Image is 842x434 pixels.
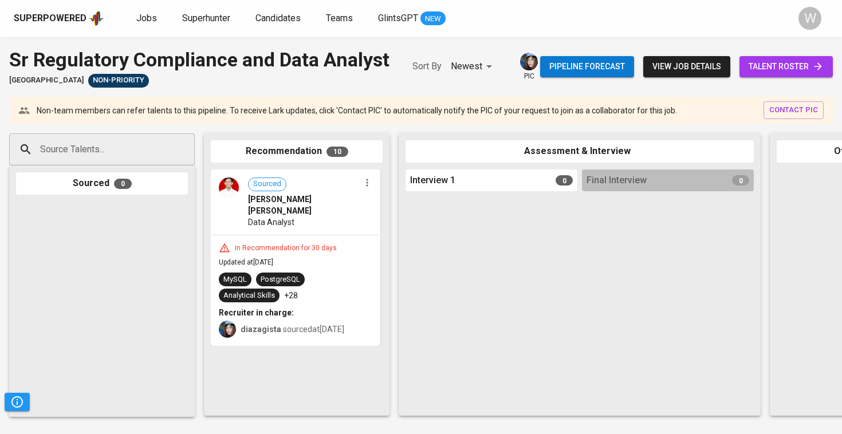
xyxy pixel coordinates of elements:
[88,75,149,86] span: Non-Priority
[211,140,383,163] div: Recommendation
[652,60,721,74] span: view job details
[9,46,389,74] div: Sr Regulatory Compliance and Data Analyst
[136,11,159,26] a: Jobs
[255,13,301,23] span: Candidates
[451,56,496,77] div: Newest
[16,172,188,195] div: Sourced
[451,60,482,73] p: Newest
[798,7,821,30] div: W
[587,174,647,187] span: Final Interview
[248,194,360,216] span: [PERSON_NAME] [PERSON_NAME]
[14,12,86,25] div: Superpowered
[188,148,191,151] button: Open
[643,56,730,77] button: view job details
[230,243,341,253] div: In Recommendation for 30 days
[739,56,833,77] a: talent roster
[378,11,446,26] a: GlintsGPT NEW
[366,401,410,412] div: Loading pipeline
[241,325,281,334] b: diazagista
[732,175,749,186] span: 0
[420,13,446,25] span: NEW
[326,13,353,23] span: Teams
[520,53,538,70] img: diazagista@glints.com
[255,11,303,26] a: Candidates
[556,175,573,186] span: 0
[114,179,132,189] span: 0
[219,258,273,266] span: Updated at [DATE]
[769,104,818,117] span: contact pic
[5,393,30,411] button: Pipeline Triggers
[219,177,239,198] img: b299658ea08985405bbcca6d843d5014.jpg
[261,274,300,285] div: PostgreSQL
[410,174,455,187] span: Interview 1
[326,147,348,157] span: 10
[14,10,104,27] a: Superpoweredapp logo
[284,290,298,301] p: +28
[519,52,539,81] div: pic
[223,290,275,301] div: Analytical Skills
[219,321,236,338] img: diazagista@glints.com
[136,13,157,23] span: Jobs
[764,101,824,119] button: contact pic
[412,60,442,73] p: Sort By
[249,179,286,190] span: Sourced
[749,60,824,74] span: talent roster
[406,140,754,163] div: Assessment & Interview
[241,325,344,334] span: sourced at [DATE]
[219,308,294,317] b: Recruiter in charge:
[326,11,355,26] a: Teams
[549,60,625,74] span: Pipeline forecast
[182,13,230,23] span: Superhunter
[88,74,149,88] div: Pending Client’s Feedback
[540,56,634,77] button: Pipeline forecast
[211,169,380,346] div: Sourced[PERSON_NAME] [PERSON_NAME]Data AnalystIn Recommendation for 30 daysUpdated at[DATE]MySQLP...
[223,274,247,285] div: MySQL
[89,10,104,27] img: app logo
[37,105,677,116] p: Non-team members can refer talents to this pipeline. To receive Lark updates, click 'Contact PIC'...
[9,75,84,86] span: [GEOGRAPHIC_DATA]
[182,11,233,26] a: Superhunter
[378,13,418,23] span: GlintsGPT
[248,216,294,228] span: Data Analyst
